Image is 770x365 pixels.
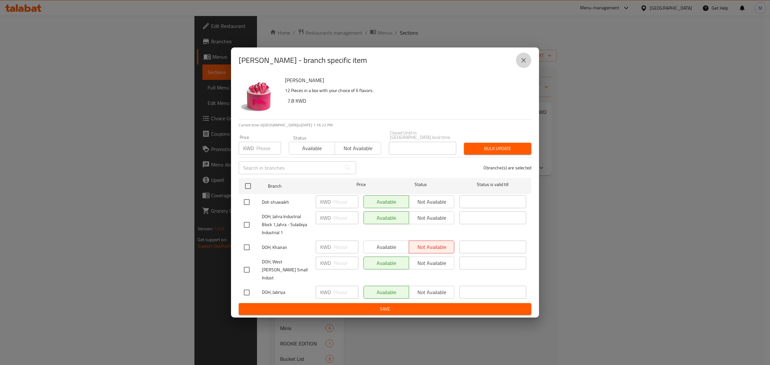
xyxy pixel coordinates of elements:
span: Not available [338,144,378,153]
p: KWD [320,198,331,206]
button: close [516,53,531,68]
h2: [PERSON_NAME] - branch specific item [239,55,367,65]
input: Search in branches [239,161,341,174]
input: Please enter price [333,257,358,269]
span: Price [340,181,382,189]
span: Status [388,181,454,189]
span: Available [292,144,332,153]
p: KWD [320,259,331,267]
h6: 7.8 KWD [287,96,526,105]
p: KWD [320,288,331,296]
h6: [PERSON_NAME] [285,76,526,85]
span: Doh shuwaikh [262,198,311,206]
button: Bulk update [464,143,531,155]
span: Status is valid till [459,181,526,189]
img: Jolly Lolly [239,76,280,117]
button: Not available [335,142,381,155]
span: DOH, Jabriya [262,288,311,296]
button: Save [239,303,531,315]
p: 12 Pieces in a box with your choice of 6 flavors. [285,87,526,95]
p: 0 branche(s) are selected [483,165,531,171]
p: KWD [320,214,331,222]
input: Please enter price [333,286,358,299]
input: Please enter price [256,142,281,155]
input: Please enter price [333,195,358,208]
button: Available [289,142,335,155]
span: DOH, West [PERSON_NAME] Small Indust [262,258,311,282]
input: Please enter price [333,241,358,253]
span: Bulk update [469,145,526,153]
span: Save [244,305,526,313]
p: KWD [320,243,331,251]
span: DOH, Khairan [262,243,311,251]
span: Branch [268,182,335,190]
span: DOH, Jahra Industrial Block 1,Jahra - Sulaibiya Industrial 1 [262,213,311,237]
input: Please enter price [333,211,358,224]
p: Current time in [GEOGRAPHIC_DATA] is [DATE] 1:16:22 PM [239,122,531,128]
p: KWD [243,144,254,152]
